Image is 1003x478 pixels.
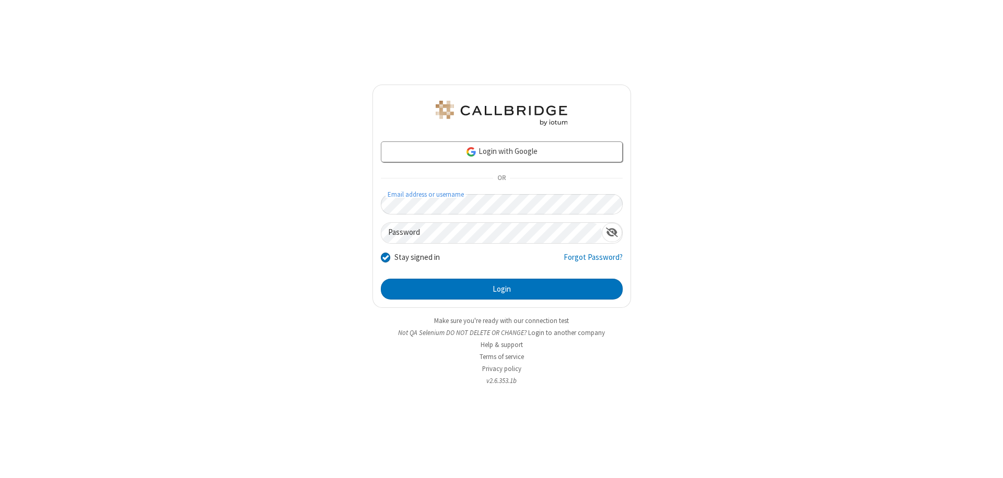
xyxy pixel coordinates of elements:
a: Help & support [481,340,523,349]
button: Login to another company [528,328,605,338]
a: Privacy policy [482,364,521,373]
label: Stay signed in [394,252,440,264]
input: Email address or username [381,194,623,214]
img: google-icon.png [465,146,477,158]
input: Password [381,223,602,243]
img: QA Selenium DO NOT DELETE OR CHANGE [434,101,569,126]
li: Not QA Selenium DO NOT DELETE OR CHANGE? [372,328,631,338]
button: Login [381,279,623,300]
a: Make sure you're ready with our connection test [434,316,569,325]
a: Forgot Password? [564,252,623,271]
a: Terms of service [480,352,524,361]
li: v2.6.353.1b [372,376,631,386]
div: Show password [602,223,622,242]
span: OR [493,171,510,186]
a: Login with Google [381,141,623,162]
